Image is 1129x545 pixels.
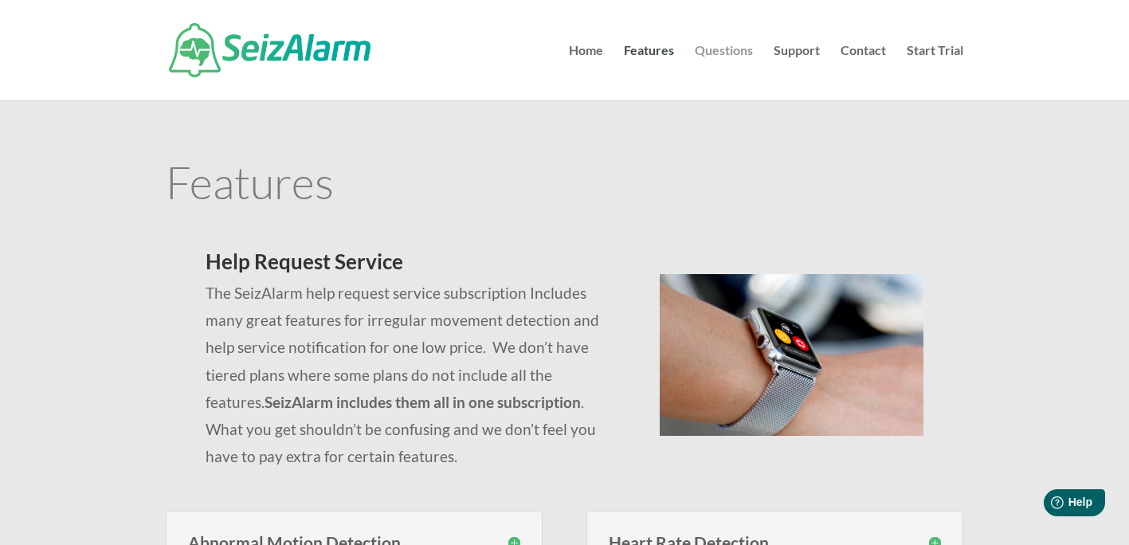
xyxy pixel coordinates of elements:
[841,45,886,100] a: Contact
[206,280,621,470] p: The SeizAlarm help request service subscription Includes many great features for irregular moveme...
[569,45,603,100] a: Home
[166,159,963,212] h1: Features
[206,251,621,280] h2: Help Request Service
[660,274,923,436] img: seizalarm-on-wrist
[265,393,581,411] strong: SeizAlarm includes them all in one subscription
[774,45,820,100] a: Support
[169,23,370,77] img: SeizAlarm
[987,483,1111,527] iframe: Help widget launcher
[624,45,674,100] a: Features
[907,45,963,100] a: Start Trial
[695,45,753,100] a: Questions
